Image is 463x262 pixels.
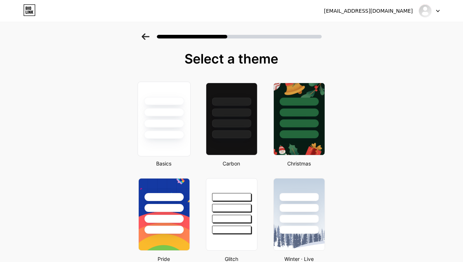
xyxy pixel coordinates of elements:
div: [EMAIL_ADDRESS][DOMAIN_NAME] [324,7,413,15]
div: Carbon [204,160,260,167]
img: banglabetreview [418,4,432,18]
div: Christmas [271,160,327,167]
div: Select a theme [135,52,328,66]
div: Basics [136,160,192,167]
